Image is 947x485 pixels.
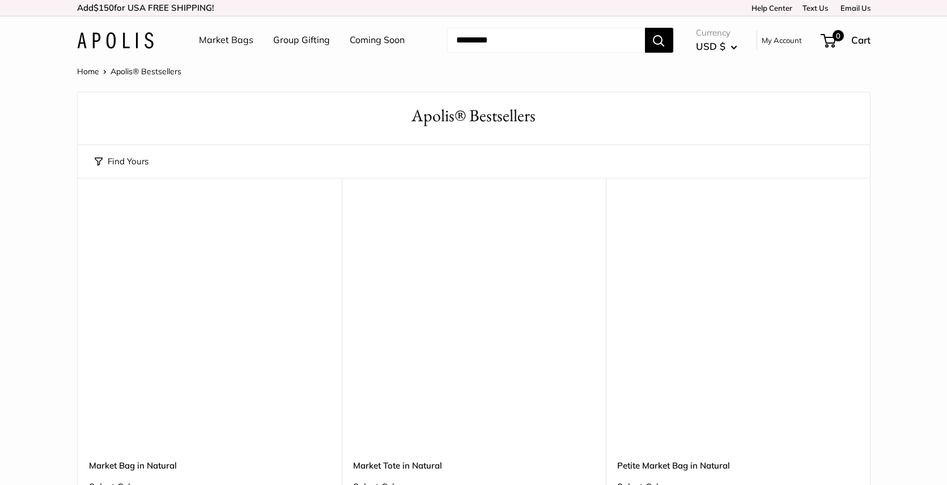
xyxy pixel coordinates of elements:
[836,3,870,12] a: Email Us
[617,206,859,448] a: Petite Market Bag in Naturaldescription_Effortless style that elevates every moment
[447,28,645,53] input: Search...
[77,66,99,76] a: Home
[77,32,154,49] img: Apolis
[273,32,330,49] a: Group Gifting
[696,37,737,56] button: USD $
[95,104,853,128] h1: Apolis® Bestsellers
[350,32,405,49] a: Coming Soon
[89,206,330,448] a: Market Bag in NaturalMarket Bag in Natural
[95,154,148,169] button: Find Yours
[696,25,737,41] span: Currency
[89,459,330,472] a: Market Bag in Natural
[617,459,859,472] a: Petite Market Bag in Natural
[645,28,673,53] button: Search
[77,64,181,79] nav: Breadcrumb
[832,30,843,41] span: 0
[762,33,802,47] a: My Account
[851,34,870,46] span: Cart
[822,31,870,49] a: 0 Cart
[94,2,114,13] span: $150
[748,3,792,12] a: Help Center
[353,206,594,448] a: description_Make it yours with custom printed text.description_The Original Market bag in its 4 n...
[199,32,253,49] a: Market Bags
[353,459,594,472] a: Market Tote in Natural
[696,40,725,52] span: USD $
[111,66,181,76] span: Apolis® Bestsellers
[802,3,828,12] a: Text Us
